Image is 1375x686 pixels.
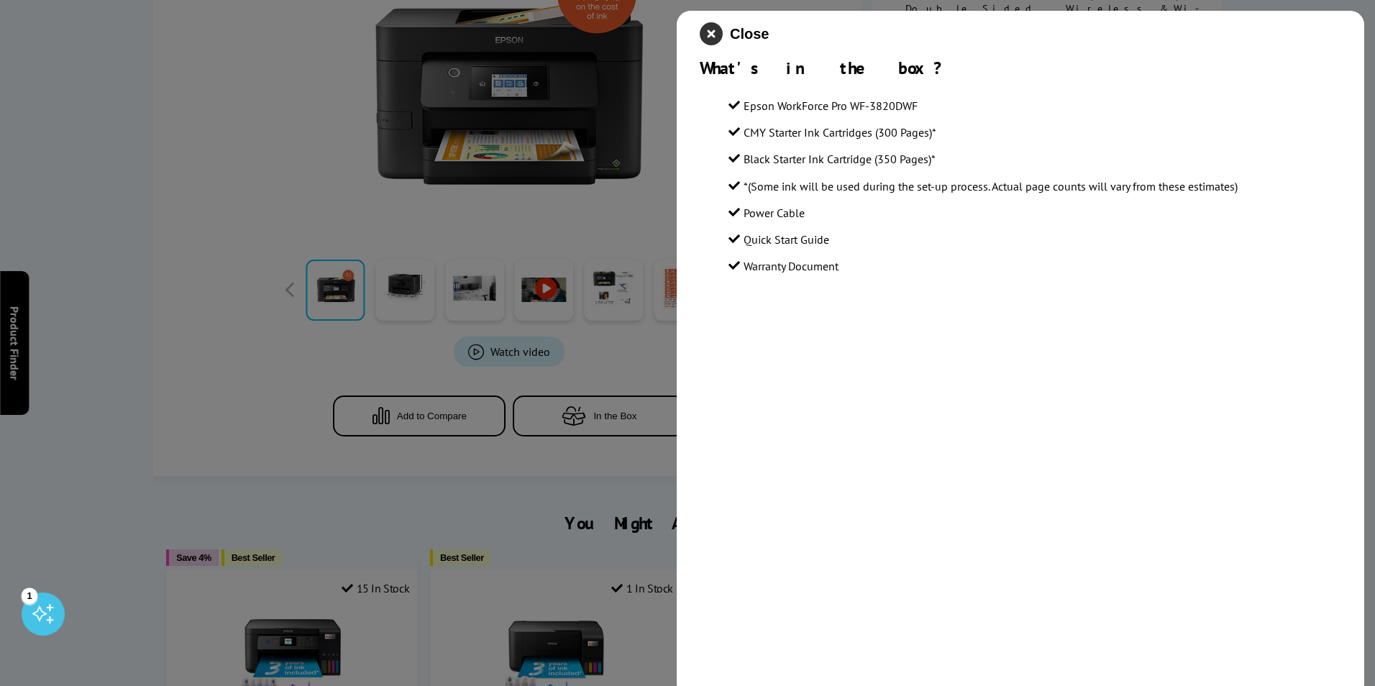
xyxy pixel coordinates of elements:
[744,125,936,140] span: CMY Starter Ink Cartridges (300 Pages)*
[700,57,1341,79] div: What's in the box?
[730,26,769,42] span: Close
[744,179,1238,193] span: *(Some ink will be used during the set-up process. Actual page counts will vary from these estima...
[744,99,918,113] span: Epson WorkForce Pro WF-3820DWF
[744,259,839,273] span: Warranty Document
[744,206,805,220] span: Power Cable
[22,587,37,603] div: 1
[700,22,769,45] button: close modal
[744,152,936,166] span: Black Starter Ink Cartridge (350 Pages)*
[744,232,829,247] span: Quick Start Guide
